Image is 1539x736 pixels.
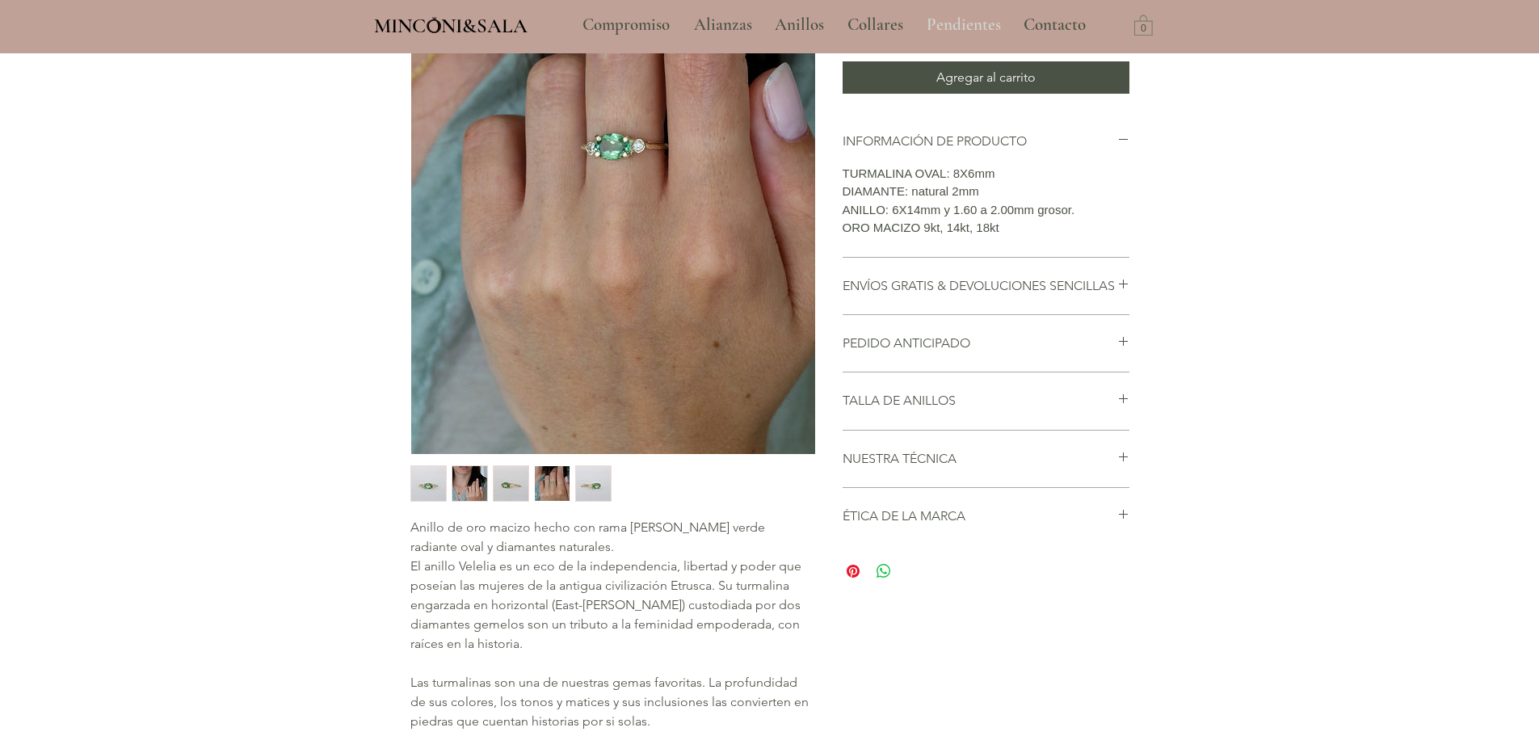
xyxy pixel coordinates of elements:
[411,466,446,501] img: Miniatura: Anillo de Turmalina verde y Diamantes Velelia
[452,466,487,501] img: Miniatura: Anillo de Turmalina verde y Diamantes Velelia
[686,5,760,45] p: Alianzas
[835,5,915,45] a: Collares
[843,392,1117,410] h2: TALLA DE ANILLOS
[574,5,678,45] p: Compromiso
[843,219,1129,238] p: ORO MACIZO 9kt, 14kt, 18kt
[843,561,863,581] a: Pin en Pinterest
[575,465,612,502] button: Miniatura: Anillo de Turmalina verde y Diamantes Velelia
[539,5,1130,45] nav: Sitio
[682,5,763,45] a: Alianzas
[374,14,528,38] span: MINCONI&SALA
[534,465,570,502] button: Miniatura: Anillo de Turmalina verde y Diamantes Velelia
[843,165,1129,183] p: TURMALINA OVAL: 8X6mm
[576,466,611,501] img: Miniatura: Anillo de Turmalina verde y Diamantes Velelia
[1015,5,1094,45] p: Contacto
[570,5,682,45] a: Compromiso
[493,465,529,502] div: 3 / 5
[874,561,894,581] a: Compartir en WhatsApp
[374,11,528,37] a: MINCONI&SALA
[919,5,1009,45] p: Pendientes
[843,507,1117,525] h2: ÉTICA DE LA MARCA
[575,465,612,502] div: 5 / 5
[843,277,1129,295] button: ENVÍOS GRATIS & DEVOLUCIONES SENCILLAS
[452,465,488,502] div: 2 / 5
[1141,23,1146,35] text: 0
[843,392,1129,410] button: TALLA DE ANILLOS
[843,201,1129,220] p: ANILLO: 6X14mm y 1.60 a 2.00mm grosor.
[535,466,570,501] img: Miniatura: Anillo de Turmalina verde y Diamantes Velelia
[843,334,1117,352] h2: PEDIDO ANTICIPADO
[843,183,1129,201] p: DIAMANTE: natural 2mm
[839,5,911,45] p: Collares
[843,132,1129,150] button: INFORMACIÓN DE PRODUCTO
[767,5,832,45] p: Anillos
[410,465,447,502] div: 1 / 5
[410,673,814,731] p: Las turmalinas son una de nuestras gemas favoritas. La profundidad de sus colores, los tonos y ma...
[843,450,1117,468] h2: NUESTRA TÉCNICA
[843,61,1129,94] button: Agregar al carrito
[843,334,1129,352] button: PEDIDO ANTICIPADO
[410,518,814,557] p: Anillo de oro macizo hecho con rama [PERSON_NAME] verde radiante oval y diamantes naturales.
[410,557,814,654] p: El anillo Velelia es un eco de la independencia, libertad y poder que poseían las mujeres de la a...
[493,465,529,502] button: Miniatura: Anillo de Turmalina verde y Diamantes Velelia
[915,5,1011,45] a: Pendientes
[452,465,488,502] button: Miniatura: Anillo de Turmalina verde y Diamantes Velelia
[763,5,835,45] a: Anillos
[1011,5,1099,45] a: Contacto
[427,17,441,33] img: Minconi Sala
[843,450,1129,468] button: NUESTRA TÉCNICA
[534,465,570,502] div: 4 / 5
[494,466,528,501] img: Miniatura: Anillo de Turmalina verde y Diamantes Velelia
[843,277,1117,295] h2: ENVÍOS GRATIS & DEVOLUCIONES SENCILLAS
[410,465,447,502] button: Miniatura: Anillo de Turmalina verde y Diamantes Velelia
[1134,14,1153,36] a: Carrito con 0 ítems
[843,132,1117,150] h2: INFORMACIÓN DE PRODUCTO
[843,507,1129,525] button: ÉTICA DE LA MARCA
[936,68,1036,87] span: Agregar al carrito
